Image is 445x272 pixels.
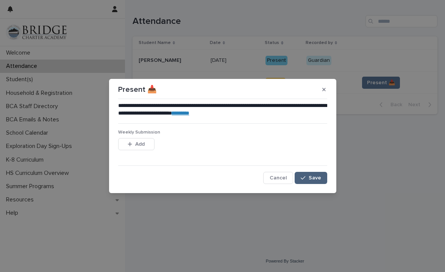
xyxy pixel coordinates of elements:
span: Save [309,175,321,181]
p: Present 📥 [118,85,157,94]
span: Cancel [270,175,287,181]
button: Save [295,172,327,184]
span: Add [135,142,145,147]
span: Weekly Submission [118,130,160,135]
button: Add [118,138,155,150]
button: Cancel [263,172,293,184]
